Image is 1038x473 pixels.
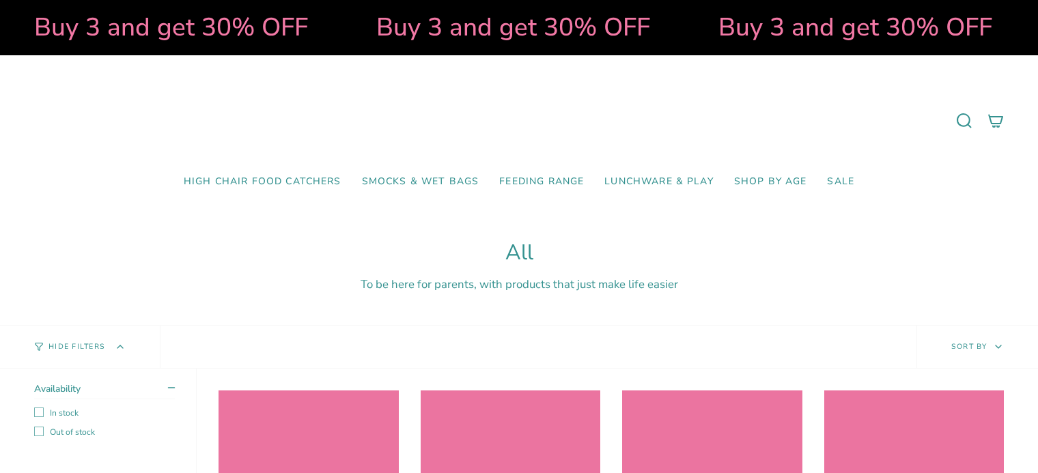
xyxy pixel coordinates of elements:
[817,166,865,198] a: SALE
[361,276,678,292] span: To be here for parents, with products that just make life easier
[184,176,341,188] span: High Chair Food Catchers
[352,166,490,198] a: Smocks & Wet Bags
[34,407,175,418] label: In stock
[48,343,105,351] span: Hide Filters
[34,382,175,399] summary: Availability
[489,166,594,198] a: Feeding Range
[594,166,723,198] a: Lunchware & Play
[29,10,303,44] strong: Buy 3 and get 30% OFF
[362,176,479,188] span: Smocks & Wet Bags
[34,427,175,438] label: Out of stock
[402,76,637,166] a: Mumma’s Little Helpers
[499,176,584,188] span: Feeding Range
[604,176,713,188] span: Lunchware & Play
[734,176,807,188] span: Shop by Age
[714,10,987,44] strong: Buy 3 and get 30% OFF
[371,10,645,44] strong: Buy 3 and get 30% OFF
[951,341,987,352] span: Sort by
[173,166,352,198] a: High Chair Food Catchers
[724,166,817,198] a: Shop by Age
[916,326,1038,368] button: Sort by
[34,240,1004,266] h1: All
[827,176,854,188] span: SALE
[34,382,81,395] span: Availability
